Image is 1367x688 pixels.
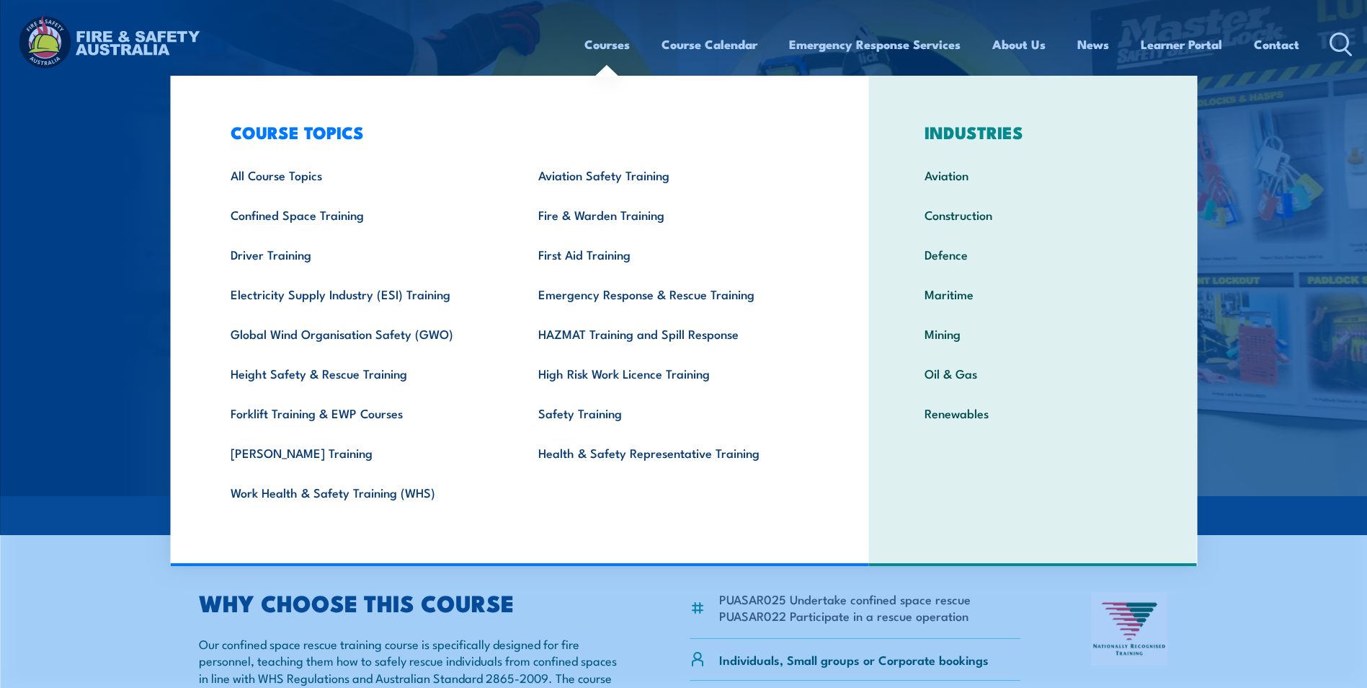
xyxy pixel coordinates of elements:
[208,155,516,195] a: All Course Topics
[584,25,630,63] a: Courses
[208,314,516,353] a: Global Wind Organisation Safety (GWO)
[516,314,824,353] a: HAZMAT Training and Spill Response
[516,234,824,274] a: First Aid Training
[516,195,824,234] a: Fire & Warden Training
[902,195,1164,234] a: Construction
[208,353,516,393] a: Height Safety & Rescue Training
[516,274,824,314] a: Emergency Response & Rescue Training
[902,353,1164,393] a: Oil & Gas
[902,314,1164,353] a: Mining
[208,234,516,274] a: Driver Training
[992,25,1046,63] a: About Us
[1077,25,1109,63] a: News
[516,393,824,433] a: Safety Training
[719,607,971,624] li: PUASAR022 Participate in a rescue operation
[1254,25,1299,63] a: Contact
[789,25,961,63] a: Emergency Response Services
[902,393,1164,433] a: Renewables
[208,195,516,234] a: Confined Space Training
[902,234,1164,274] a: Defence
[208,274,516,314] a: Electricity Supply Industry (ESI) Training
[719,591,971,607] li: PUASAR025 Undertake confined space rescue
[516,353,824,393] a: High Risk Work Licence Training
[516,433,824,472] a: Health & Safety Representative Training
[902,122,1164,142] h3: INDUSTRIES
[208,433,516,472] a: [PERSON_NAME] Training
[1091,592,1169,666] img: Nationally Recognised Training logo.
[516,155,824,195] a: Aviation Safety Training
[208,122,824,142] h3: COURSE TOPICS
[1141,25,1222,63] a: Learner Portal
[719,651,989,668] p: Individuals, Small groups or Corporate bookings
[662,25,757,63] a: Course Calendar
[902,155,1164,195] a: Aviation
[208,393,516,433] a: Forklift Training & EWP Courses
[208,472,516,512] a: Work Health & Safety Training (WHS)
[902,274,1164,314] a: Maritime
[199,592,620,612] h2: WHY CHOOSE THIS COURSE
